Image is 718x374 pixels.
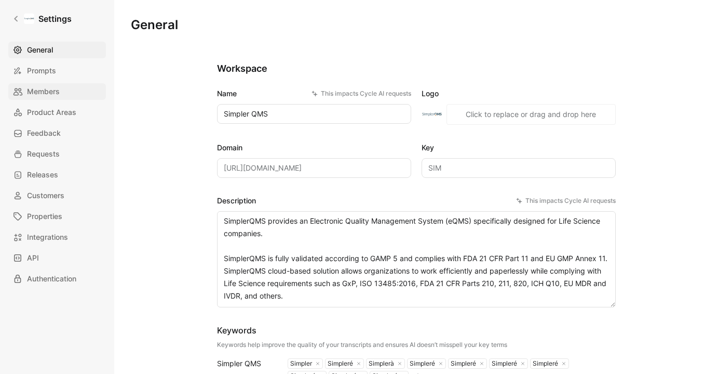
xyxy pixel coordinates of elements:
[217,141,411,154] label: Domain
[8,104,106,121] a: Product Areas
[367,359,394,368] div: Simplerà
[217,195,616,207] label: Description
[38,12,72,25] h1: Settings
[27,85,60,98] span: Members
[531,359,558,368] div: Simpleré
[217,211,616,307] textarea: SimplerQMS provides an Electronic Quality Management System (eQMS) specifically designed for Life...
[8,250,106,266] a: API
[217,341,507,349] div: Keywords help improve the quality of your transcripts and ensures AI doesn’t misspell your key terms
[8,62,106,79] a: Prompts
[8,187,106,204] a: Customers
[27,273,76,285] span: Authentication
[217,324,507,337] div: Keywords
[8,208,106,225] a: Properties
[27,127,61,139] span: Feedback
[217,87,411,100] label: Name
[422,87,616,100] label: Logo
[27,169,58,181] span: Releases
[131,17,178,33] h1: General
[408,359,435,368] div: Simpleré
[217,357,275,370] div: Simpler QMS
[217,158,411,178] input: Some placeholder
[8,125,106,141] a: Feedback
[8,42,106,58] a: General
[449,359,476,368] div: Simpleré
[27,148,60,160] span: Requests
[27,65,56,77] span: Prompts
[27,252,39,264] span: API
[8,229,106,246] a: Integrations
[516,196,616,206] div: This impacts Cycle AI requests
[8,166,106,183] a: Releases
[446,104,616,125] button: Click to replace or drag and drop here
[311,88,411,99] div: This impacts Cycle AI requests
[326,359,353,368] div: Simpleré
[27,231,68,243] span: Integrations
[422,141,616,154] label: Key
[8,146,106,162] a: Requests
[27,210,62,223] span: Properties
[27,189,64,202] span: Customers
[8,270,106,287] a: Authentication
[27,106,76,119] span: Product Areas
[422,104,442,125] img: logo
[8,8,76,29] a: Settings
[490,359,517,368] div: Simpleré
[27,44,53,56] span: General
[217,62,616,75] h2: Workspace
[8,83,106,100] a: Members
[288,359,312,368] div: Simpler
